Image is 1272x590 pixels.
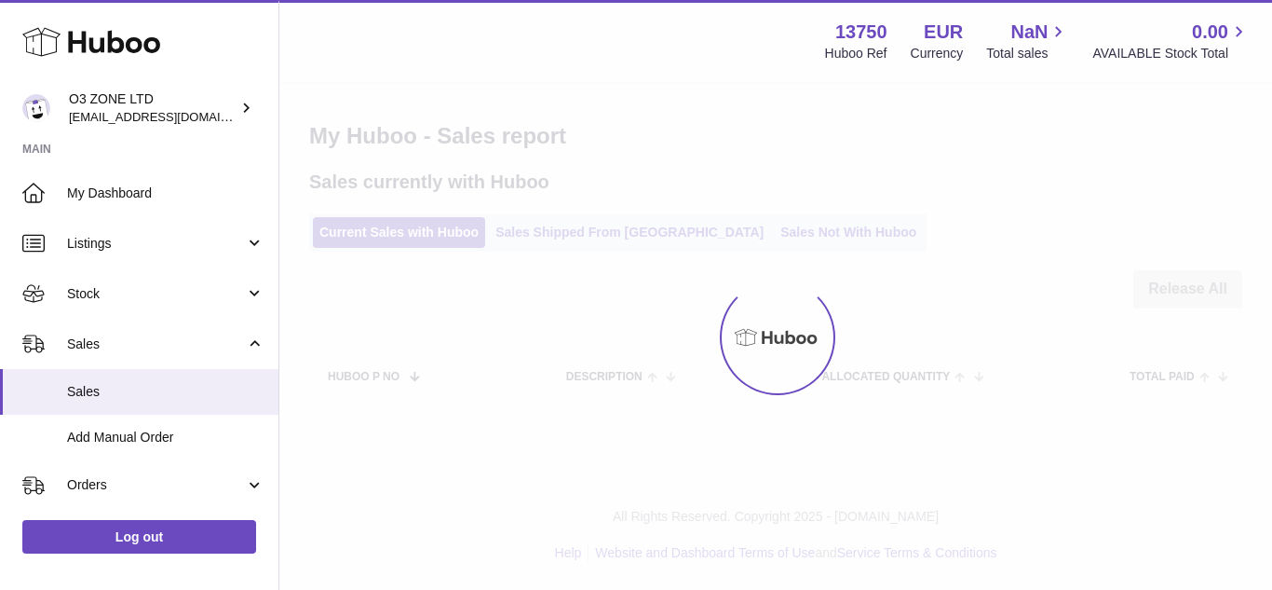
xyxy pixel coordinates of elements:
[1192,20,1228,45] span: 0.00
[67,235,245,253] span: Listings
[67,383,264,401] span: Sales
[1010,20,1048,45] span: NaN
[67,336,245,353] span: Sales
[911,45,964,62] div: Currency
[22,94,50,122] img: internalAdmin-13750@internal.huboo.com
[1092,20,1250,62] a: 0.00 AVAILABLE Stock Total
[825,45,887,62] div: Huboo Ref
[69,90,237,126] div: O3 ZONE LTD
[986,45,1069,62] span: Total sales
[69,109,274,124] span: [EMAIL_ADDRESS][DOMAIN_NAME]
[1092,45,1250,62] span: AVAILABLE Stock Total
[67,285,245,303] span: Stock
[67,476,245,494] span: Orders
[67,185,264,202] span: My Dashboard
[67,429,264,446] span: Add Manual Order
[835,20,887,45] strong: 13750
[924,20,963,45] strong: EUR
[986,20,1069,62] a: NaN Total sales
[22,520,256,554] a: Log out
